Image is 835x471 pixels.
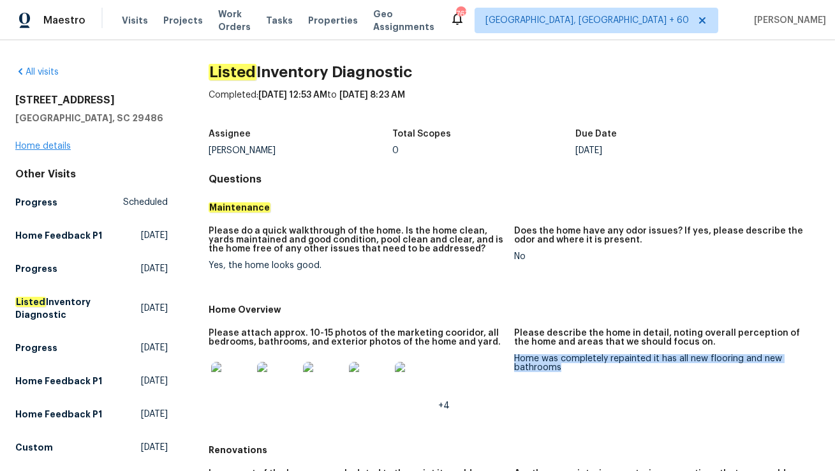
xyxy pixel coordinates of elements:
[141,375,168,387] span: [DATE]
[141,341,168,354] span: [DATE]
[15,403,168,426] a: Home Feedback P1[DATE]
[373,8,434,33] span: Geo Assignments
[15,229,102,242] h5: Home Feedback P1
[209,146,392,155] div: [PERSON_NAME]
[209,130,251,138] h5: Assignee
[514,252,809,261] div: No
[141,302,168,315] span: [DATE]
[575,146,758,155] div: [DATE]
[308,14,358,27] span: Properties
[15,142,71,151] a: Home details
[123,196,168,209] span: Scheduled
[209,303,820,316] h5: Home Overview
[209,64,256,80] em: Listed
[514,227,809,244] h5: Does the home have any odor issues? If yes, please describe the odor and where it is present.
[339,91,405,100] span: [DATE] 8:23 AM
[141,408,168,421] span: [DATE]
[15,196,57,209] h5: Progress
[15,224,168,247] a: Home Feedback P1[DATE]
[15,262,57,275] h5: Progress
[15,370,168,392] a: Home Feedback P1[DATE]
[141,441,168,454] span: [DATE]
[209,329,504,347] h5: Please attach approx. 10-15 photos of the marketing cooridor, all bedrooms, bathrooms, and exteri...
[456,8,465,20] div: 767
[209,202,270,213] em: Maintenance
[438,401,450,410] span: +4
[15,336,168,359] a: Progress[DATE]
[209,66,820,78] h2: Inventory Diagnostic
[141,229,168,242] span: [DATE]
[122,14,148,27] span: Visits
[209,261,504,270] div: Yes, the home looks good.
[392,130,451,138] h5: Total Scopes
[209,173,820,186] h4: Questions
[209,227,504,253] h5: Please do a quick walkthrough of the home. Is the home clean, yards maintained and good condition...
[209,444,820,456] h5: Renovations
[15,257,168,280] a: Progress[DATE]
[15,436,168,459] a: Custom[DATE]
[15,295,141,321] h5: Inventory Diagnostic
[266,16,293,25] span: Tasks
[15,168,168,181] div: Other Visits
[15,94,168,107] h2: [STREET_ADDRESS]
[15,441,53,454] h5: Custom
[218,8,251,33] span: Work Orders
[15,341,57,354] h5: Progress
[392,146,575,155] div: 0
[15,290,168,326] a: ListedInventory Diagnostic[DATE]
[15,408,102,421] h5: Home Feedback P1
[514,354,809,372] div: Home was completely repainted it has all new flooring and new bathrooms
[749,14,826,27] span: [PERSON_NAME]
[485,14,689,27] span: [GEOGRAPHIC_DATA], [GEOGRAPHIC_DATA] + 60
[15,297,46,307] em: Listed
[15,112,168,124] h5: [GEOGRAPHIC_DATA], SC 29486
[209,89,820,122] div: Completed: to
[163,14,203,27] span: Projects
[141,262,168,275] span: [DATE]
[514,329,809,347] h5: Please describe the home in detail, noting overall perception of the home and areas that we shoul...
[15,191,168,214] a: ProgressScheduled
[43,14,85,27] span: Maestro
[15,68,59,77] a: All visits
[15,375,102,387] h5: Home Feedback P1
[575,130,617,138] h5: Due Date
[258,91,327,100] span: [DATE] 12:53 AM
